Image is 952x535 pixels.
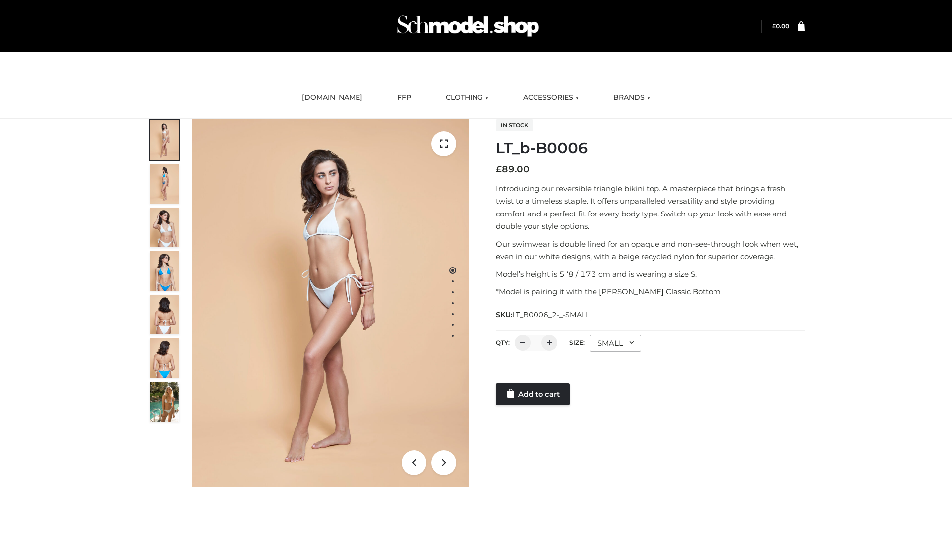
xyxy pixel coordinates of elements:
[772,22,789,30] bdi: 0.00
[150,338,179,378] img: ArielClassicBikiniTop_CloudNine_AzureSky_OW114ECO_8-scaled.jpg
[394,6,542,46] img: Schmodel Admin 964
[496,268,805,281] p: Model’s height is 5 ‘8 / 173 cm and is wearing a size S.
[150,295,179,334] img: ArielClassicBikiniTop_CloudNine_AzureSky_OW114ECO_7-scaled.jpg
[496,238,805,263] p: Our swimwear is double lined for an opaque and non-see-through look when wet, even in our white d...
[496,285,805,298] p: *Model is pairing it with the [PERSON_NAME] Classic Bottom
[606,87,657,108] a: BRANDS
[295,87,370,108] a: [DOMAIN_NAME]
[496,339,510,346] label: QTY:
[390,87,418,108] a: FFP
[772,22,789,30] a: £0.00
[512,310,590,319] span: LT_B0006_2-_-SMALL
[496,182,805,233] p: Introducing our reversible triangle bikini top. A masterpiece that brings a fresh twist to a time...
[496,383,570,405] a: Add to cart
[150,382,179,422] img: Arieltop_CloudNine_AzureSky2.jpg
[150,164,179,204] img: ArielClassicBikiniTop_CloudNine_AzureSky_OW114ECO_2-scaled.jpg
[150,120,179,160] img: ArielClassicBikiniTop_CloudNine_AzureSky_OW114ECO_1-scaled.jpg
[496,119,533,131] span: In stock
[772,22,776,30] span: £
[150,251,179,291] img: ArielClassicBikiniTop_CloudNine_AzureSky_OW114ECO_4-scaled.jpg
[150,208,179,247] img: ArielClassicBikiniTop_CloudNine_AzureSky_OW114ECO_3-scaled.jpg
[496,164,502,175] span: £
[516,87,586,108] a: ACCESSORIES
[496,139,805,157] h1: LT_b-B0006
[496,309,591,321] span: SKU:
[590,335,641,352] div: SMALL
[496,164,530,175] bdi: 89.00
[569,339,585,346] label: Size:
[438,87,496,108] a: CLOTHING
[192,119,469,487] img: ArielClassicBikiniTop_CloudNine_AzureSky_OW114ECO_1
